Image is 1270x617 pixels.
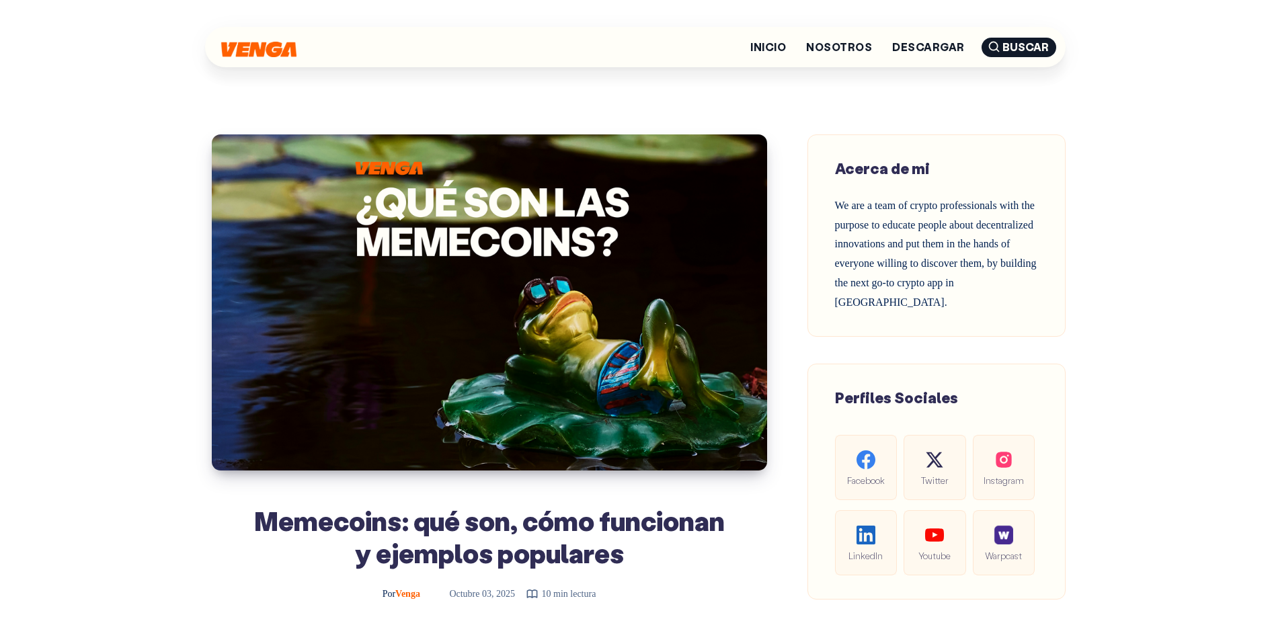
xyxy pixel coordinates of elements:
img: Blog de Venga [221,42,296,57]
span: Youtube [914,548,955,563]
span: Perfiles Sociales [835,388,958,407]
a: Twitter [904,435,965,500]
a: Youtube [904,510,965,575]
a: Facebook [835,435,897,500]
img: social-warpcast.e8a23a7ed3178af0345123c41633f860.png [994,526,1013,544]
span: Facebook [846,472,886,488]
a: Descargar [892,42,964,52]
span: Instagram [984,472,1024,488]
a: Nosotros [806,42,872,52]
img: social-linkedin.be646fe421ccab3a2ad91cb58bdc9694.svg [857,526,875,544]
a: Warpcast [973,510,1035,575]
img: social-youtube.99db9aba05279f803f3e7a4a838dfb6c.svg [925,526,944,544]
img: Venga - Portada del Blog - ¿Qué son las memecoins? [212,134,767,470]
span: Buscar [982,38,1056,57]
h1: Memecoins: qué son, cómo funcionan y ejemplos populares [245,504,733,569]
a: PorVenga [383,589,423,599]
div: 10 min lectura [526,585,596,602]
span: Venga [383,589,420,599]
a: LinkedIn [835,510,897,575]
span: Warpcast [984,548,1024,563]
span: Twitter [914,472,955,488]
span: Acerca de mi [835,159,930,178]
a: Instagram [973,435,1035,500]
span: LinkedIn [846,548,886,563]
a: Inicio [750,42,786,52]
span: We are a team of crypto professionals with the purpose to educate people about decentralized inno... [835,200,1037,308]
span: Por [383,589,395,599]
time: octubre 03, 2025 [430,589,515,599]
